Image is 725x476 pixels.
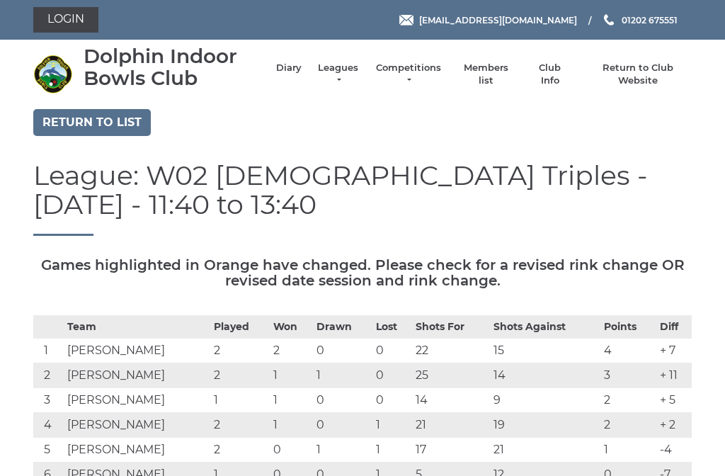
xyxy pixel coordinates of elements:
[210,363,270,388] td: 2
[33,161,692,237] h1: League: W02 [DEMOGRAPHIC_DATA] Triples - [DATE] - 11:40 to 13:40
[399,15,413,25] img: Email
[600,339,656,363] td: 4
[412,388,490,413] td: 14
[316,62,360,87] a: Leagues
[600,438,656,463] td: 1
[64,413,210,438] td: [PERSON_NAME]
[372,339,412,363] td: 0
[490,363,600,388] td: 14
[84,45,262,89] div: Dolphin Indoor Bowls Club
[490,388,600,413] td: 9
[313,438,372,463] td: 1
[600,413,656,438] td: 2
[313,388,372,413] td: 0
[372,363,412,388] td: 0
[64,316,210,339] th: Team
[276,62,302,74] a: Diary
[656,413,692,438] td: + 2
[412,339,490,363] td: 22
[313,363,372,388] td: 1
[456,62,515,87] a: Members list
[270,388,313,413] td: 1
[600,316,656,339] th: Points
[530,62,571,87] a: Club Info
[490,438,600,463] td: 21
[412,413,490,438] td: 21
[210,339,270,363] td: 2
[33,109,151,136] a: Return to list
[64,438,210,463] td: [PERSON_NAME]
[64,388,210,413] td: [PERSON_NAME]
[622,14,678,25] span: 01202 675551
[313,339,372,363] td: 0
[64,363,210,388] td: [PERSON_NAME]
[270,339,313,363] td: 2
[602,13,678,27] a: Phone us 01202 675551
[33,438,64,463] td: 5
[33,413,64,438] td: 4
[656,363,692,388] td: + 11
[604,14,614,25] img: Phone us
[419,14,577,25] span: [EMAIL_ADDRESS][DOMAIN_NAME]
[270,316,313,339] th: Won
[210,388,270,413] td: 1
[412,438,490,463] td: 17
[372,388,412,413] td: 0
[270,363,313,388] td: 1
[33,363,64,388] td: 2
[490,339,600,363] td: 15
[270,413,313,438] td: 1
[270,438,313,463] td: 0
[600,363,656,388] td: 3
[313,413,372,438] td: 0
[33,388,64,413] td: 3
[375,62,443,87] a: Competitions
[372,316,412,339] th: Lost
[490,413,600,438] td: 19
[372,438,412,463] td: 1
[656,339,692,363] td: + 7
[33,257,692,288] h5: Games highlighted in Orange have changed. Please check for a revised rink change OR revised date ...
[372,413,412,438] td: 1
[490,316,600,339] th: Shots Against
[656,388,692,413] td: + 5
[600,388,656,413] td: 2
[585,62,692,87] a: Return to Club Website
[412,316,490,339] th: Shots For
[210,438,270,463] td: 2
[64,339,210,363] td: [PERSON_NAME]
[412,363,490,388] td: 25
[210,413,270,438] td: 2
[33,7,98,33] a: Login
[210,316,270,339] th: Played
[399,13,577,27] a: Email [EMAIL_ADDRESS][DOMAIN_NAME]
[313,316,372,339] th: Drawn
[33,55,72,93] img: Dolphin Indoor Bowls Club
[656,316,692,339] th: Diff
[656,438,692,463] td: -4
[33,339,64,363] td: 1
